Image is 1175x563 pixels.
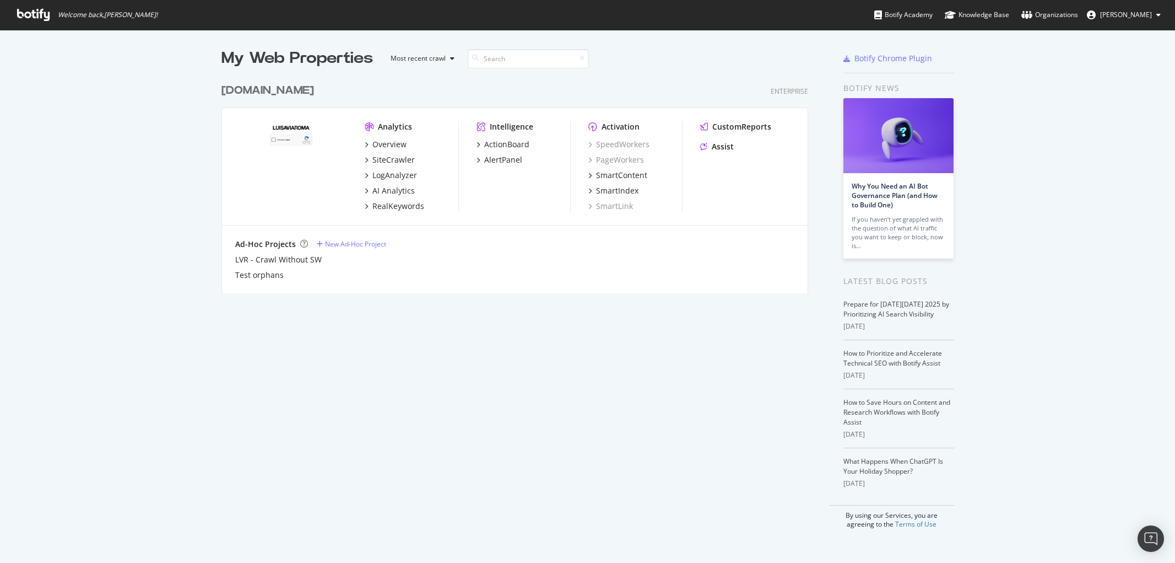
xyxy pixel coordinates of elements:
[490,121,533,132] div: Intelligence
[221,69,817,293] div: grid
[221,83,314,99] div: [DOMAIN_NAME]
[712,141,734,152] div: Assist
[588,139,649,150] a: SpeedWorkers
[602,121,640,132] div: Activation
[382,50,459,67] button: Most recent crawl
[596,170,647,181] div: SmartContent
[843,348,942,368] a: How to Prioritize and Accelerate Technical SEO with Botify Assist
[1100,10,1152,19] span: Andrea Gozzi
[484,139,529,150] div: ActionBoard
[372,154,415,165] div: SiteCrawler
[596,185,638,196] div: SmartIndex
[484,154,522,165] div: AlertPanel
[365,154,415,165] a: SiteCrawler
[317,239,386,249] a: New Ad-Hoc Project
[235,270,284,281] a: Test orphans
[372,185,415,196] div: AI Analytics
[58,10,158,19] span: Welcome back, [PERSON_NAME] !
[843,98,954,173] img: Why You Need an AI Bot Governance Plan (and How to Build One)
[468,49,589,68] input: Search
[325,239,386,249] div: New Ad-Hoc Project
[843,53,932,64] a: Botify Chrome Plugin
[1078,6,1169,24] button: [PERSON_NAME]
[843,321,954,331] div: [DATE]
[378,121,412,132] div: Analytics
[365,170,417,181] a: LogAnalyzer
[1021,9,1078,20] div: Organizations
[588,185,638,196] a: SmartIndex
[843,398,950,427] a: How to Save Hours on Content and Research Workflows with Botify Assist
[895,519,936,529] a: Terms of Use
[843,430,954,439] div: [DATE]
[852,181,938,210] a: Why You Need an AI Bot Governance Plan (and How to Build One)
[372,139,407,150] div: Overview
[843,371,954,380] div: [DATE]
[235,239,296,250] div: Ad-Hoc Projects
[843,479,954,489] div: [DATE]
[372,201,424,212] div: RealKeywords
[771,87,808,96] div: Enterprise
[221,83,318,99] a: [DOMAIN_NAME]
[365,201,424,212] a: RealKeywords
[588,170,647,181] a: SmartContent
[874,9,933,20] div: Botify Academy
[843,275,954,287] div: Latest Blog Posts
[235,121,347,211] img: luisaviaroma.com
[712,121,771,132] div: CustomReports
[235,254,322,265] a: LVR - Crawl Without SW
[477,154,522,165] a: AlertPanel
[372,170,417,181] div: LogAnalyzer
[700,141,734,152] a: Assist
[843,299,949,319] a: Prepare for [DATE][DATE] 2025 by Prioritizing AI Search Visibility
[852,215,945,250] div: If you haven’t yet grappled with the question of what AI traffic you want to keep or block, now is…
[700,121,771,132] a: CustomReports
[391,55,446,62] div: Most recent crawl
[588,154,644,165] a: PageWorkers
[365,185,415,196] a: AI Analytics
[221,47,373,69] div: My Web Properties
[843,82,954,94] div: Botify news
[843,457,943,476] a: What Happens When ChatGPT Is Your Holiday Shopper?
[945,9,1009,20] div: Knowledge Base
[588,201,633,212] a: SmartLink
[854,53,932,64] div: Botify Chrome Plugin
[365,139,407,150] a: Overview
[477,139,529,150] a: ActionBoard
[1138,526,1164,552] div: Open Intercom Messenger
[830,505,954,529] div: By using our Services, you are agreeing to the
